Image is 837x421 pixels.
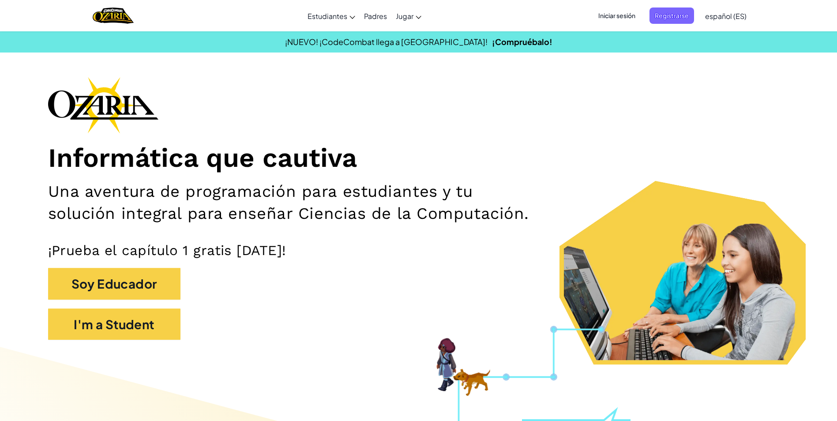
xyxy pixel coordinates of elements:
span: español (ES) [705,11,747,21]
button: Soy Educador [48,268,180,300]
img: Home [93,7,134,25]
a: Ozaria by CodeCombat logo [93,7,134,25]
button: Iniciar sesión [593,8,641,24]
button: I'm a Student [48,308,180,340]
a: Padres [360,4,391,28]
button: Registrarse [649,8,694,24]
a: español (ES) [701,4,751,28]
span: Estudiantes [308,11,347,21]
span: Jugar [396,11,413,21]
img: Ozaria branding logo [48,77,158,133]
h1: Informática que cautiva [48,142,789,174]
span: ¡NUEVO! ¡CodeCombat llega a [GEOGRAPHIC_DATA]! [285,37,488,47]
h2: Una aventura de programación para estudiantes y tu solución integral para enseñar Ciencias de la ... [48,180,545,224]
a: ¡Compruébalo! [492,37,552,47]
a: Jugar [391,4,426,28]
a: Estudiantes [303,4,360,28]
p: ¡Prueba el capítulo 1 gratis [DATE]! [48,242,789,259]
